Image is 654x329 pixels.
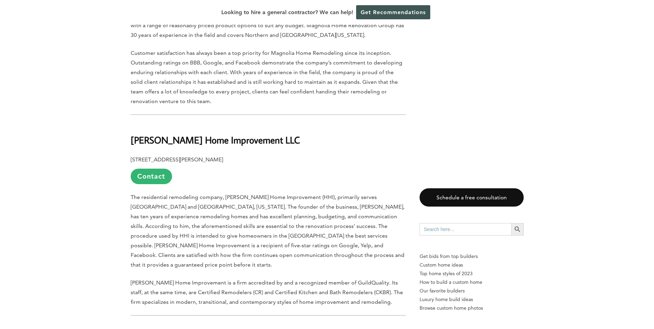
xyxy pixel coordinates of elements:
[131,194,404,268] span: The residential remodeling company, [PERSON_NAME] Home Improvement (HHI), primarily serves [GEOGR...
[420,269,524,278] a: Top home styles of 2023
[620,295,646,321] iframe: Drift Widget Chat Controller
[420,252,524,261] p: Get bids from top builders
[420,278,524,287] a: How to build a custom home
[356,5,430,19] a: Get Recommendations
[514,226,521,233] svg: Search
[420,304,524,312] a: Browse custom home photos
[420,188,524,207] a: Schedule a free consultation
[420,261,524,269] a: Custom home ideas
[131,134,300,146] b: [PERSON_NAME] Home Improvement LLC
[420,295,524,304] a: Luxury home build ideas
[131,50,402,104] span: Customer satisfaction has always been a top priority for Magnolia Home Remodeling since its incep...
[420,223,511,236] input: Search here...
[131,279,403,305] span: [PERSON_NAME] Home Improvement is a firm accredited by and a recognized member of GuildQuality. I...
[420,287,524,295] a: Our favorite builders
[131,169,172,184] a: Contact
[131,156,223,163] b: [STREET_ADDRESS][PERSON_NAME]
